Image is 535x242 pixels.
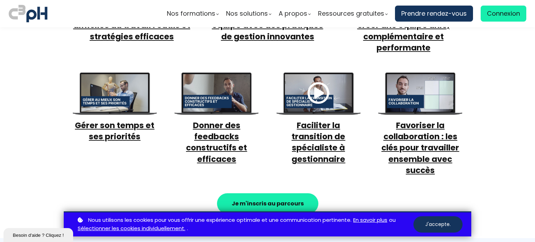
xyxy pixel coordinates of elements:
a: Gérer son temps et ses priorités [75,120,154,142]
a: Connexion [481,6,526,22]
a: Faciliter la transition de spécialiste à gestionnaire [292,120,345,165]
a: Donner des feedbacks constructifs et efficaces [186,120,247,165]
span: Nous utilisons les cookies pour vous offrir une expérience optimale et une communication pertinente. [88,216,351,225]
button: J'accepte. [413,216,463,233]
img: logo C3PH [9,3,47,24]
span: Ressources gratuites [318,8,384,19]
span: Nos formations [167,8,215,19]
a: Favoriser la collaboration : les clés pour travailler ensemble avec succès [381,120,459,176]
a: Sélectionner les cookies individuellement. [78,224,185,233]
a: Générations au travail : créer une équipe unie, complémentaire et performante [355,8,452,53]
strong: Je m'inscris au parcours [232,200,304,208]
a: Prendre rendez-vous [395,6,473,22]
a: En savoir plus [353,216,387,225]
a: Gérer les personnes difficiles au travail : outils et stratégies efficaces [73,8,190,42]
p: ou . [76,216,413,233]
span: Nos solutions [226,8,268,19]
a: Fidéliser et mobiliser votre équipe avec des pratiques de gestion innovantes [212,8,323,42]
button: Je m'inscris au parcours [217,193,318,214]
span: A propos [279,8,307,19]
iframe: chat widget [3,227,75,242]
span: Connexion [487,8,520,19]
span: Prendre rendez-vous [401,8,467,19]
